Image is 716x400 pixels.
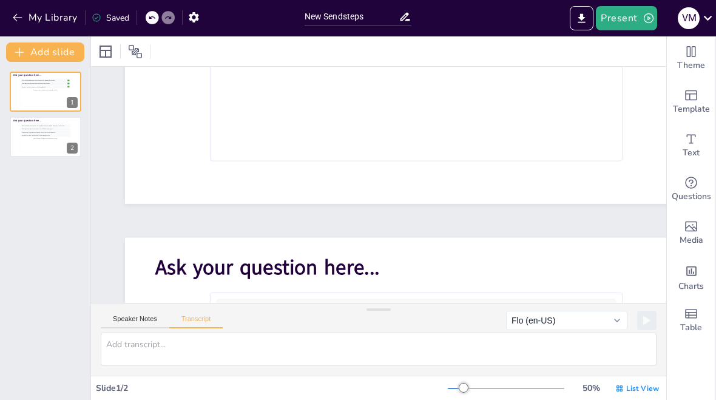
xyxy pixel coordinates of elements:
[680,234,703,247] span: Media
[13,119,41,123] span: Ask your question here...
[22,80,67,81] div: This is how participant questions will appear with upvoting functionality.
[96,42,115,61] div: Layout
[667,255,715,299] div: Add charts and graphs
[637,311,657,330] button: Play
[678,280,704,293] span: Charts
[677,59,705,72] span: Theme
[92,12,129,24] div: Saved
[21,134,70,136] div: All responses will be stacked vertically in chronological order.
[667,168,715,211] div: Get real-time input from your audience
[13,73,41,77] span: Ask your question here...
[305,8,399,25] input: Insert title
[67,97,78,108] div: 1
[667,124,715,168] div: Add text boxes
[626,384,659,393] span: List View
[21,127,70,130] div: Participants can submit text responses up to 200 characters long.
[21,131,70,133] div: You can enable voting to let participants vote for their favorite responses.
[217,299,616,322] div: This is how individual responses will appear. Each response will be displayed in its own block.
[667,80,715,124] div: Add ready made slides
[96,382,448,394] div: Slide 1 / 2
[672,190,711,203] span: Questions
[10,72,81,112] div: 1
[128,44,143,59] span: Position
[667,299,715,342] div: Add a table
[680,321,702,334] span: Table
[678,7,700,29] div: V M
[22,83,67,84] div: Participants can submit questions and vote for their favorites.
[9,8,83,27] button: My Library
[21,89,70,91] div: More questions will appear here during the session...
[155,253,380,282] span: Ask your question here...
[101,315,169,328] button: Speaker Notes
[596,6,657,30] button: Present
[683,146,700,160] span: Text
[673,103,710,116] span: Template
[10,117,81,157] div: 2
[667,211,715,255] div: Add images, graphics, shapes or video
[21,137,70,140] div: More responses will appear here during the session...
[169,315,223,328] button: Transcript
[576,382,606,394] div: 50 %
[678,6,700,30] button: V M
[6,42,84,62] button: Add slide
[667,36,715,80] div: Change the overall theme
[22,86,67,87] div: Questions with the most upvotes will be highlighted.
[506,311,627,330] button: Flo (en-US)
[67,143,78,154] div: 2
[21,124,70,127] div: This is how individual responses will appear. Each response will be displayed in its own block.
[570,6,593,30] button: Export to PowerPoint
